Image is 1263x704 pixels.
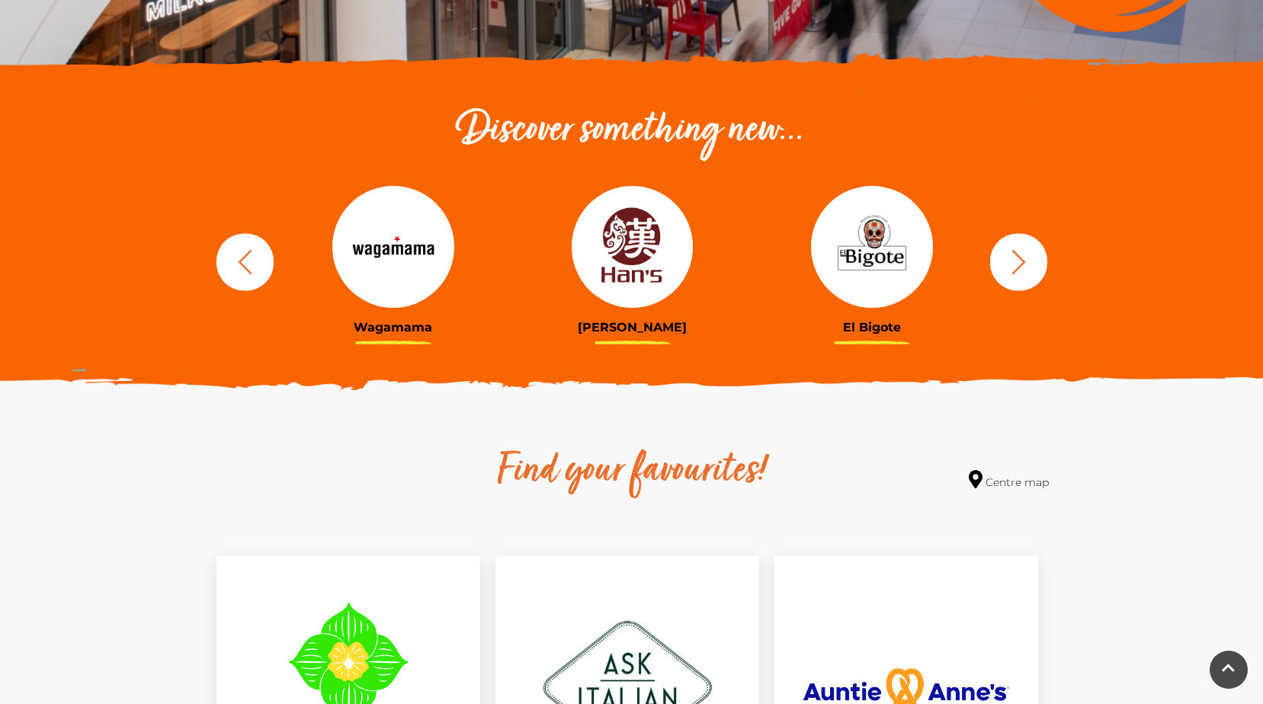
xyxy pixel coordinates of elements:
a: El Bigote [764,186,980,334]
a: Centre map [969,470,1049,491]
h2: Find your favourites! [354,447,910,496]
a: Wagamama [285,186,502,334]
h2: Discover something new... [209,107,1055,155]
a: [PERSON_NAME] [524,186,741,334]
h3: Wagamama [285,320,502,334]
h3: El Bigote [764,320,980,334]
h3: [PERSON_NAME] [524,320,741,334]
